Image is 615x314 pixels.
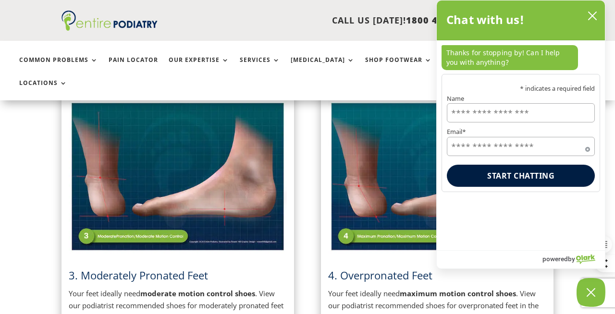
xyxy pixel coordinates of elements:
p: CALL US [DATE]! [172,14,474,27]
a: Powered by Olark [542,251,605,268]
a: Pain Locator [109,57,158,77]
h2: Chat with us! [446,10,525,29]
img: Moderately Pronated Feet - View Podiatrist Recommended Moderate Motion Control Shoes [69,100,287,254]
input: Email [447,137,595,156]
p: Thanks for stopping by! Can I help you with anything? [442,45,578,70]
a: Services [240,57,280,77]
a: Common Problems [19,57,98,77]
img: logo (1) [61,11,158,31]
span: by [568,253,575,265]
span: powered [542,253,568,265]
span: 3. Moderately Pronated Feet [69,268,208,282]
span: Required field [585,145,590,150]
a: Locations [19,80,67,100]
a: Shop Footwear [365,57,432,77]
img: Overpronated Feet - View Podiatrist Recommended Maximum Motion Control Shoes [328,100,546,254]
div: chat [437,40,605,74]
button: Close Chatbox [577,278,605,307]
label: Name [447,96,595,102]
p: * indicates a required field [447,85,595,92]
button: Start chatting [447,165,595,187]
button: close chatbox [585,9,600,23]
span: 1800 4 ENTIRE [406,14,474,26]
input: Name [447,103,595,122]
span: 4. Overpronated Feet [328,268,432,282]
a: Entire Podiatry [61,23,158,33]
a: Our Expertise [169,57,229,77]
label: Email* [447,129,595,135]
strong: maximum motion control shoes [400,289,516,298]
strong: moderate motion control shoes [140,289,255,298]
a: [MEDICAL_DATA] [291,57,355,77]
